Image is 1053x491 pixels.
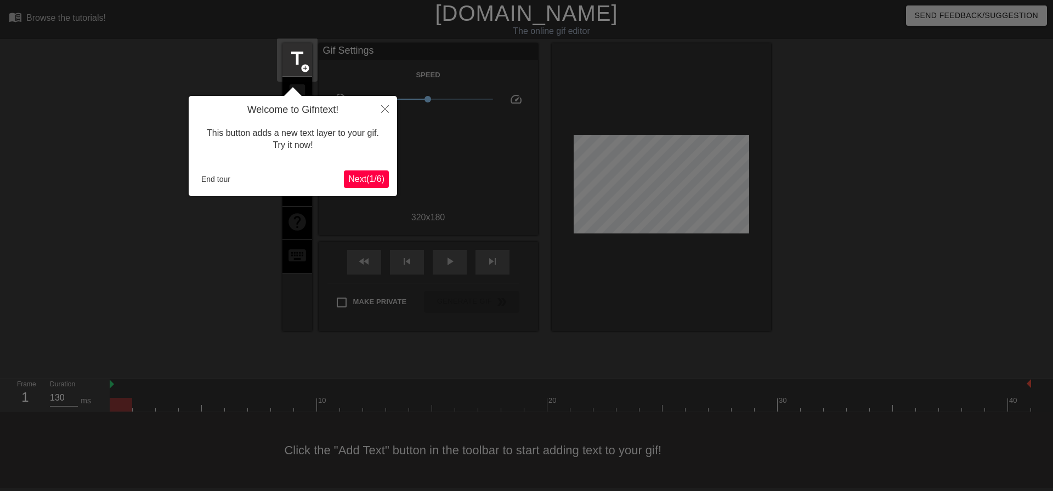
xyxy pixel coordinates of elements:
h4: Welcome to Gifntext! [197,104,389,116]
button: Close [373,96,397,121]
div: This button adds a new text layer to your gif. Try it now! [197,116,389,163]
button: End tour [197,171,235,187]
button: Next [344,170,389,188]
span: Next ( 1 / 6 ) [348,174,384,184]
